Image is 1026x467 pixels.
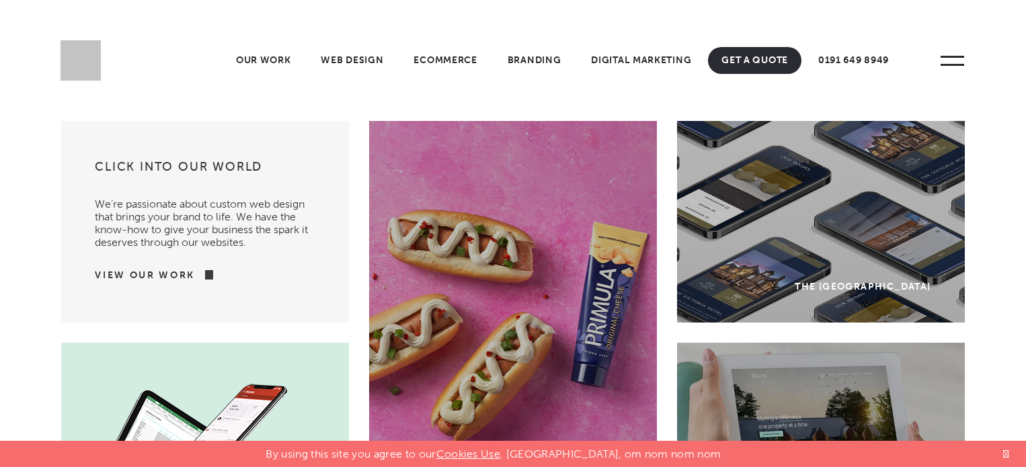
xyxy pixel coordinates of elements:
img: Sleeky Web Design Newcastle [61,40,101,81]
p: We’re passionate about custom web design that brings your brand to life. We have the know-how to ... [95,184,315,249]
h3: Click into our world [95,159,315,184]
img: arrow [195,270,213,280]
a: Web Design [307,47,397,74]
a: Our Work [223,47,305,74]
a: 0191 649 8949 [805,47,902,74]
a: Ecommerce [400,47,490,74]
a: Branding [494,47,575,74]
a: Get A Quote [708,47,801,74]
a: The [GEOGRAPHIC_DATA] [677,121,965,323]
a: View Our Work [95,269,195,282]
div: The [GEOGRAPHIC_DATA] [795,281,931,292]
a: Digital Marketing [578,47,705,74]
p: By using this site you agree to our . [GEOGRAPHIC_DATA], om nom nom nom [266,441,721,460]
a: Cookies Use [436,448,501,460]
